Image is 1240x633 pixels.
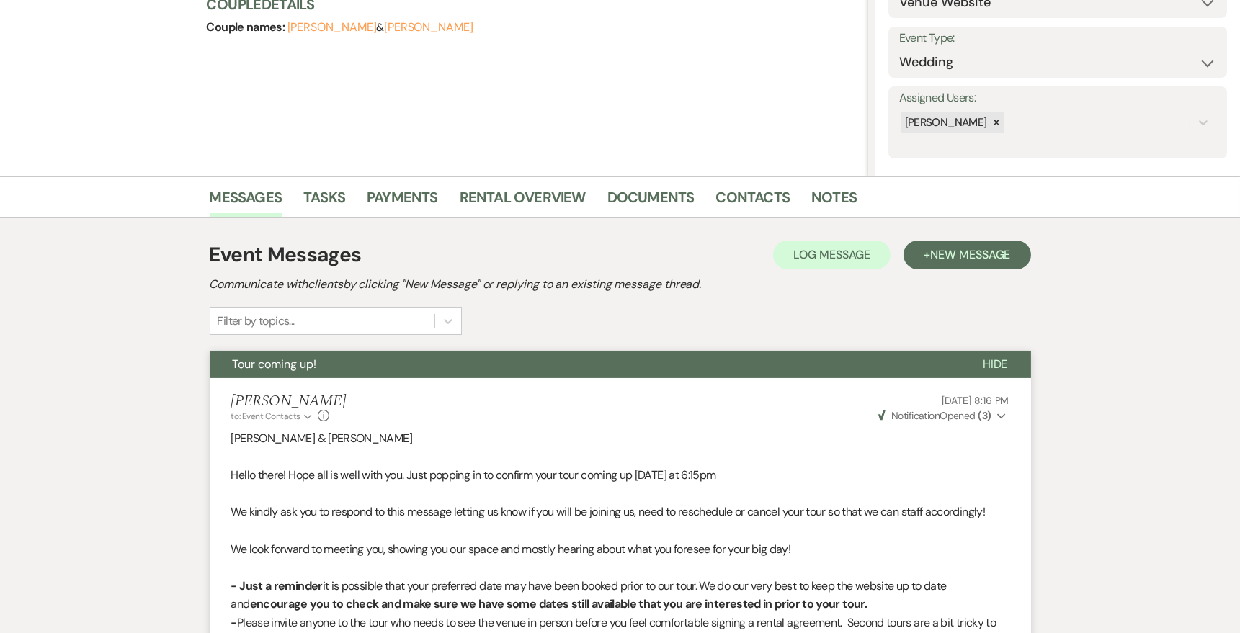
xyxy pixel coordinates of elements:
p: Hello there! Hope all is well with you. Just popping in to confirm your tour coming up [DATE] at ... [231,466,1009,485]
button: +New Message [904,241,1030,269]
p: We kindly ask you to respond to this message letting us know if you will be joining us, need to r... [231,503,1009,521]
p: We look forward to meeting you, showing you our space and mostly hearing about what you foresee f... [231,540,1009,559]
span: to: Event Contacts [231,410,300,422]
a: Rental Overview [460,186,586,217]
button: NotificationOpened (3) [876,408,1009,423]
span: [DATE] 8:16 PM [942,394,1009,407]
span: Couple names: [207,19,287,35]
a: Documents [607,186,695,217]
strong: - Just a reminder [231,578,323,593]
h2: Communicate with clients by clicking "New Message" or replying to an existing message thread. [210,276,1031,293]
button: Hide [960,351,1031,378]
span: it is possible that your preferred date may have been booked prior to our tour. We do our very be... [231,578,947,612]
span: Log Message [793,247,870,262]
button: Tour coming up! [210,351,960,378]
strong: encourage you to check and make sure we have some dates still available that you are interested i... [250,596,867,611]
strong: - [231,615,237,630]
span: & [287,20,473,35]
label: Assigned Users: [899,88,1216,109]
span: Hide [983,356,1008,372]
h5: [PERSON_NAME] [231,392,346,410]
a: Messages [210,186,282,217]
a: Contacts [716,186,790,217]
button: [PERSON_NAME] [287,22,377,33]
a: Payments [367,186,438,217]
p: [PERSON_NAME] & [PERSON_NAME] [231,429,1009,448]
button: [PERSON_NAME] [384,22,473,33]
a: Tasks [303,186,345,217]
span: Notification [891,409,940,422]
button: Log Message [773,241,891,269]
button: to: Event Contacts [231,410,314,423]
label: Event Type: [899,28,1216,49]
a: Notes [811,186,857,217]
span: New Message [930,247,1010,262]
div: [PERSON_NAME] [901,112,989,133]
div: Filter by topics... [218,313,295,330]
span: Opened [878,409,991,422]
strong: ( 3 ) [978,409,991,422]
h1: Event Messages [210,240,362,270]
span: Tour coming up! [233,356,317,372]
